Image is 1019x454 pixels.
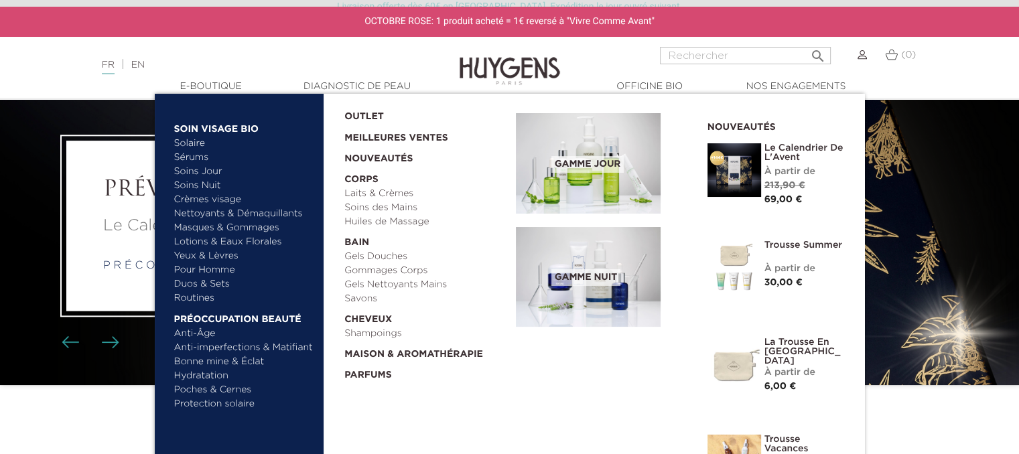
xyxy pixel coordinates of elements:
img: routine_jour_banner.jpg [516,113,661,214]
a: Pour Homme [174,263,314,277]
img: Huygens [460,35,560,87]
a: Nettoyants & Démaquillants [174,207,314,221]
a: La Trousse en [GEOGRAPHIC_DATA] [764,337,845,366]
a: Huiles de Massage [344,215,506,229]
img: Le Calendrier de L'Avent [707,143,761,197]
a: Crèmes visage [174,193,314,207]
a: Gels Nettoyants Mains [344,278,506,292]
h2: Nouveautés [707,117,845,133]
a: Soins Jour [174,165,314,179]
a: Sérums [174,151,314,165]
a: Savons [344,292,506,306]
span: 69,00 € [764,195,803,204]
a: Shampoings [344,327,506,341]
span: Gamme jour [551,156,624,173]
input: Rechercher [660,47,831,64]
a: Soin Visage Bio [174,115,314,137]
a: OUTLET [344,103,494,124]
a: Gommages Corps [344,264,506,278]
a: Le Calendrier de L'Avent [764,143,845,162]
img: Trousse Summer [707,240,761,294]
a: Gels Douches [344,250,506,264]
a: Trousse Summer [764,240,845,250]
div: | [95,57,415,73]
a: Lotions & Eaux Florales [174,235,314,249]
a: Poches & Cernes [174,383,314,397]
a: Masques & Gommages [174,221,314,235]
span: 6,00 € [764,382,797,391]
a: PRÉVENTE [103,178,386,204]
a: E-Boutique [144,80,278,94]
a: Corps [344,166,506,187]
a: Gamme jour [516,113,687,214]
a: Maison & Aromathérapie [344,341,506,362]
span: 30,00 € [764,278,803,287]
span: 213,90 € [764,181,805,190]
a: Anti-imperfections & Matifiant [174,341,314,355]
a: Soins des Mains [344,201,506,215]
a: Solaire [174,137,314,151]
a: Soins Nuit [174,179,302,193]
a: Laits & Crèmes [344,187,506,201]
a: Meilleures Ventes [344,124,494,145]
a: Gamme nuit [516,227,687,327]
a: Routines [174,291,314,305]
a: Diagnostic de peau [290,80,424,94]
img: routine_nuit_banner.jpg [516,227,661,327]
div: Boutons du carrousel [67,333,111,353]
i:  [809,44,825,60]
a: Trousse Vacances [764,435,845,453]
a: Le Calendrier de L'Avent 2025 [103,214,386,238]
div: À partir de [764,262,845,276]
a: Officine Bio [583,80,717,94]
a: Nos engagements [729,80,863,94]
span: (0) [901,50,916,60]
a: Yeux & Lèvres [174,249,314,263]
a: Protection solaire [174,397,314,411]
a: Anti-Âge [174,327,314,341]
a: Parfums [344,362,506,382]
a: Préoccupation beauté [174,305,314,327]
img: La Trousse en Coton [707,337,761,391]
a: Cheveux [344,306,506,327]
a: Hydratation [174,369,314,383]
button:  [805,43,829,61]
div: À partir de [764,165,845,179]
a: EN [131,60,145,70]
a: Duos & Sets [174,277,314,291]
a: Bain [344,229,506,250]
a: Nouveautés [344,145,506,166]
div: À partir de [764,366,845,380]
span: Gamme nuit [551,269,620,286]
a: Bonne mine & Éclat [174,355,314,369]
a: FR [102,60,115,74]
a: p r é c o m m a n d e r [103,260,236,271]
